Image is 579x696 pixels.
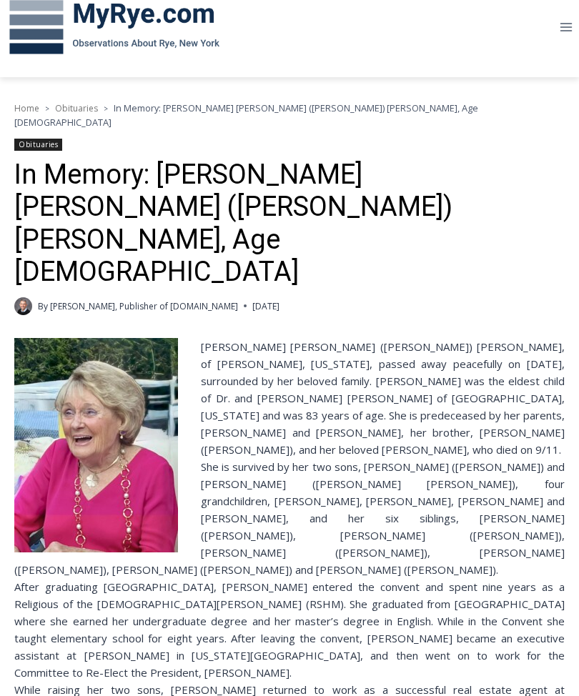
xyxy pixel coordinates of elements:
div: After graduating [GEOGRAPHIC_DATA], [PERSON_NAME] entered the convent and spent nine years as a R... [14,579,565,682]
a: Obituaries [14,139,62,151]
span: In Memory: [PERSON_NAME] [PERSON_NAME] ([PERSON_NAME]) [PERSON_NAME], Age [DEMOGRAPHIC_DATA] [14,102,478,129]
a: Author image [14,298,32,316]
nav: Breadcrumbs [14,101,565,131]
a: [PERSON_NAME], Publisher of [DOMAIN_NAME] [50,301,238,313]
a: Obituaries [55,103,98,115]
span: Open Tues. - Sun. [PHONE_NUMBER] [4,147,140,202]
span: > [104,104,108,114]
time: [DATE] [252,300,279,314]
img: Obituary - Maureen Catherine Devlin Koecheler [14,339,178,553]
span: > [45,104,49,114]
h1: In Memory: [PERSON_NAME] [PERSON_NAME] ([PERSON_NAME]) [PERSON_NAME], Age [DEMOGRAPHIC_DATA] [14,159,565,289]
span: By [38,300,48,314]
div: "the precise, almost orchestrated movements of cutting and assembling sushi and [PERSON_NAME] mak... [147,89,210,171]
a: Home [14,103,39,115]
button: Open menu [553,16,579,39]
div: [PERSON_NAME] [PERSON_NAME] ([PERSON_NAME]) [PERSON_NAME], of [PERSON_NAME], [US_STATE], passed a... [14,339,565,459]
a: Open Tues. - Sun. [PHONE_NUMBER] [1,144,144,178]
div: She is survived by her two sons, [PERSON_NAME] ([PERSON_NAME]) and [PERSON_NAME] ([PERSON_NAME] [... [14,459,565,579]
